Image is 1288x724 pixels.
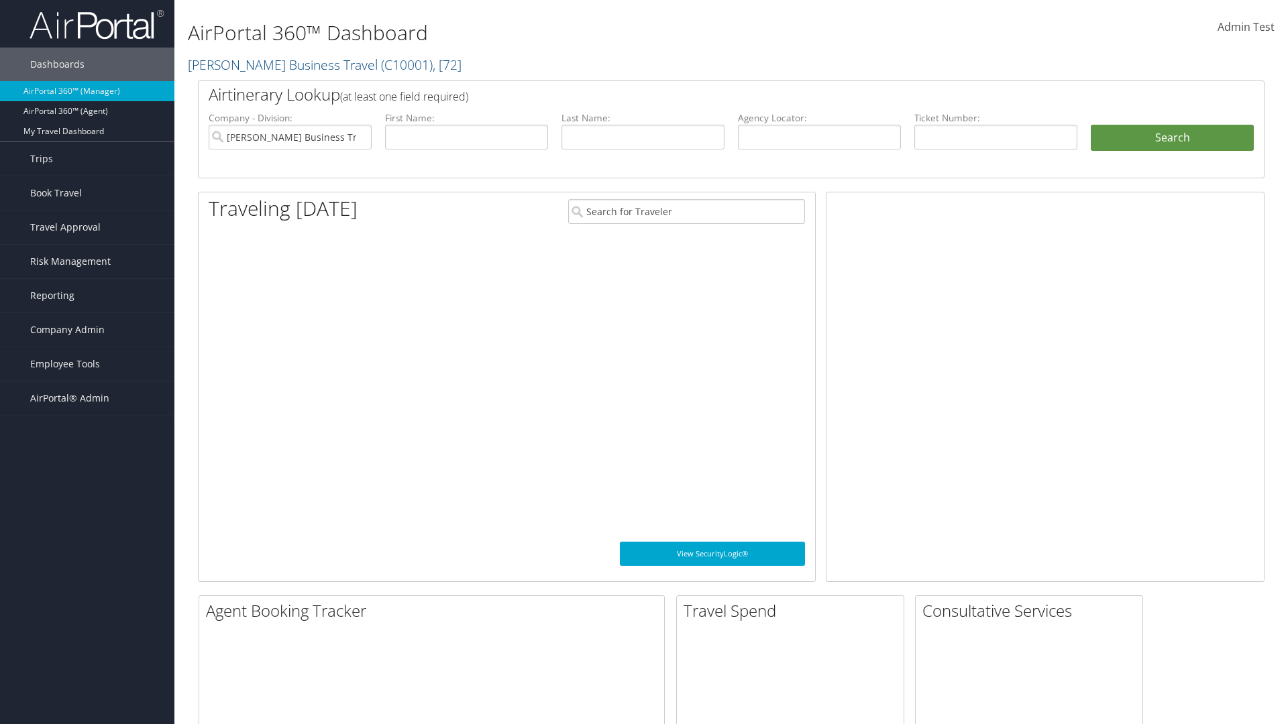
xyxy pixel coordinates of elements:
[188,56,462,74] a: [PERSON_NAME] Business Travel
[30,210,101,244] span: Travel Approval
[30,347,100,381] span: Employee Tools
[209,111,372,125] label: Company - Division:
[209,83,1165,106] h2: Airtinerary Lookup
[738,111,901,125] label: Agency Locator:
[340,89,468,104] span: (at least one field required)
[30,48,85,81] span: Dashboards
[209,194,358,223] h1: Traveling [DATE]
[922,599,1142,622] h2: Consultative Services
[30,381,109,415] span: AirPortal® Admin
[620,542,805,566] a: View SecurityLogic®
[385,111,548,125] label: First Name:
[1218,7,1275,48] a: Admin Test
[1091,125,1254,152] button: Search
[684,599,904,622] h2: Travel Spend
[1218,19,1275,34] span: Admin Test
[30,245,111,278] span: Risk Management
[30,142,53,176] span: Trips
[30,279,74,312] span: Reporting
[30,9,164,40] img: airportal-logo.png
[433,56,462,74] span: , [ 72 ]
[561,111,724,125] label: Last Name:
[30,176,82,210] span: Book Travel
[914,111,1077,125] label: Ticket Number:
[206,599,664,622] h2: Agent Booking Tracker
[381,56,433,74] span: ( C10001 )
[30,313,105,347] span: Company Admin
[188,19,912,47] h1: AirPortal 360™ Dashboard
[568,199,805,224] input: Search for Traveler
